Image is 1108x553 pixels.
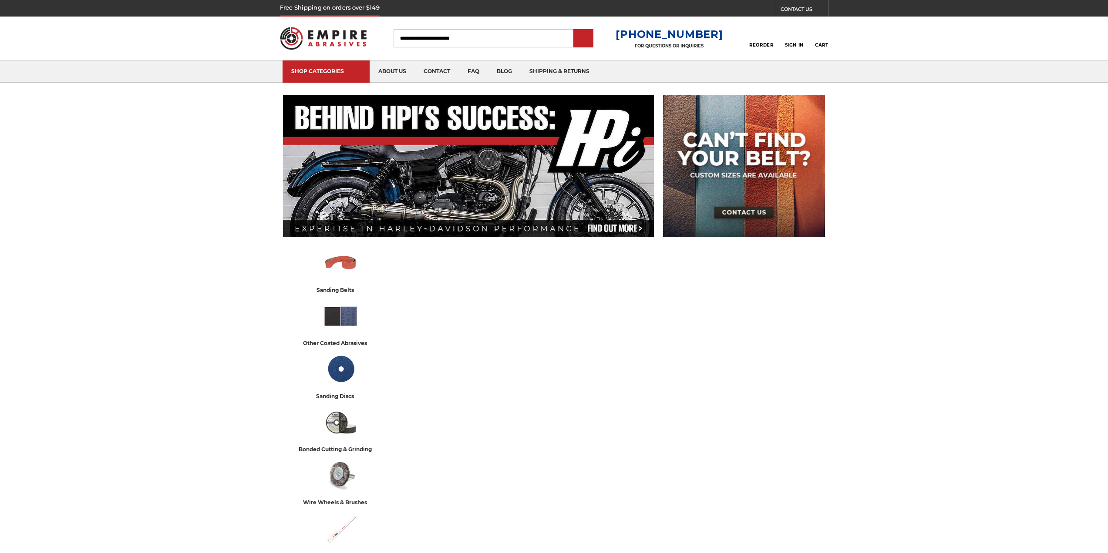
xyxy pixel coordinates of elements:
a: blog [488,60,521,83]
img: Metal Saw Blades [323,510,359,546]
p: FOR QUESTIONS OR INQUIRIES [616,43,723,49]
a: contact [415,60,459,83]
div: other coated abrasives [303,339,378,348]
img: Banner for an interview featuring Horsepower Inc who makes Harley performance upgrades featured o... [283,95,654,237]
img: Other Coated Abrasives [323,298,359,334]
input: Submit [575,30,592,47]
div: bonded cutting & grinding [299,445,383,454]
a: [PHONE_NUMBER] [616,28,723,40]
a: CONTACT US [781,4,828,17]
a: about us [370,60,415,83]
img: promo banner for custom belts. [663,95,825,237]
div: wire wheels & brushes [303,498,378,507]
a: bonded cutting & grinding [286,404,395,454]
span: Sign In [785,42,804,48]
img: Bonded Cutting & Grinding [323,404,359,440]
a: SHOP CATEGORIES [283,60,370,83]
a: sanding belts [286,245,395,295]
div: sanding belts [317,285,365,295]
img: Wire Wheels & Brushes [323,457,359,493]
span: Cart [815,42,828,48]
div: sanding discs [316,392,365,401]
div: SHOP CATEGORIES [291,68,361,74]
a: Cart [815,29,828,48]
img: Sanding Discs [323,351,359,387]
img: Sanding Belts [323,245,359,281]
a: shipping & returns [521,60,598,83]
a: other coated abrasives [286,298,395,348]
img: Empire Abrasives [280,21,367,55]
a: sanding discs [286,351,395,401]
a: faq [459,60,488,83]
a: wire wheels & brushes [286,457,395,507]
span: Reorder [749,42,773,48]
a: Reorder [749,29,773,47]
